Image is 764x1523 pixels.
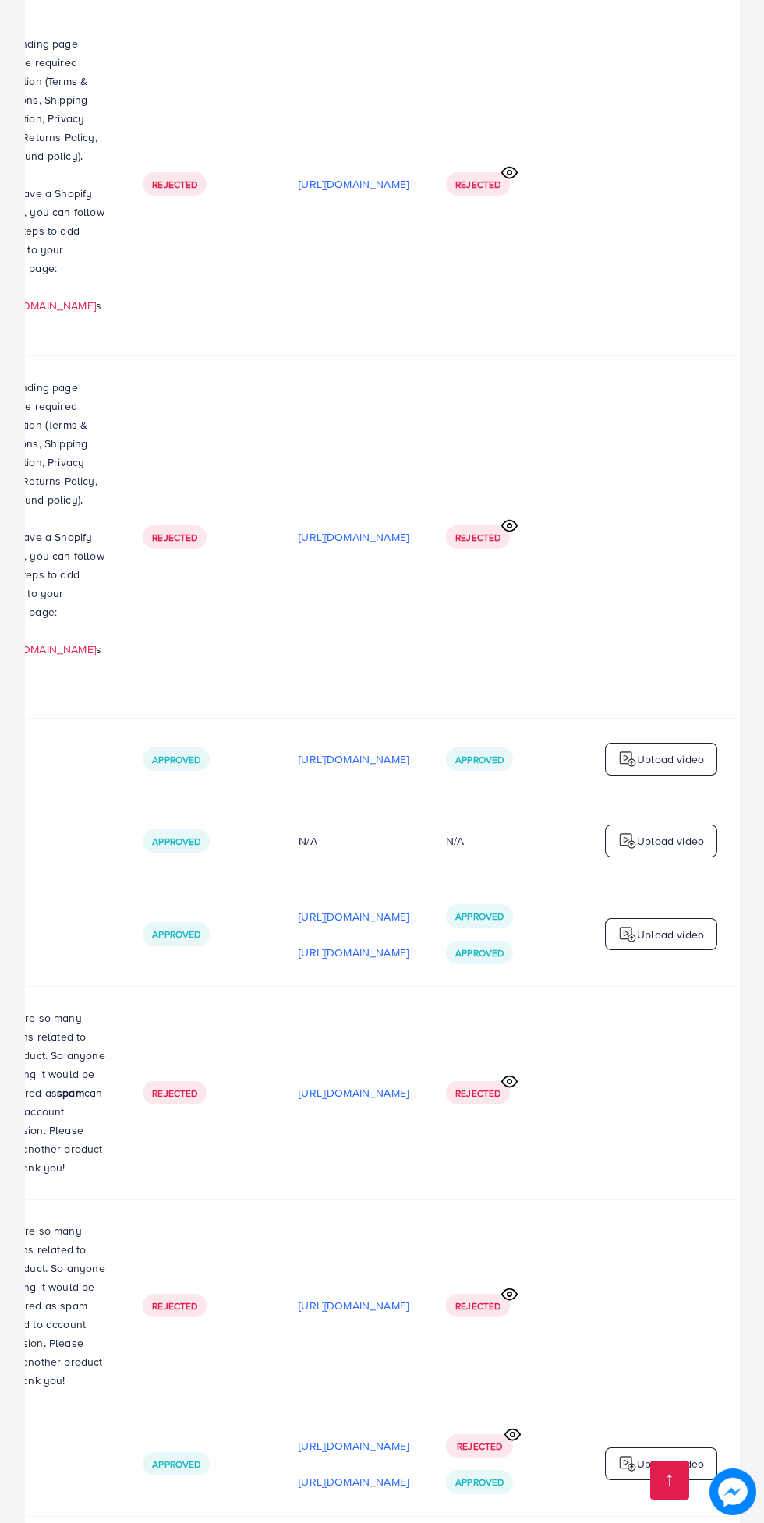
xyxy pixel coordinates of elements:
p: [URL][DOMAIN_NAME] [299,1083,409,1102]
div: N/A [446,833,464,849]
span: s [96,298,101,313]
p: Upload video [637,1454,704,1473]
span: Approved [455,946,504,959]
p: Upload video [637,750,704,769]
div: N/A [299,833,409,849]
span: Rejected [152,1087,197,1100]
span: Rejected [152,1299,197,1313]
span: Rejected [455,531,500,544]
img: logo [618,1454,637,1473]
span: Approved [152,1458,200,1471]
strong: spam [57,1085,84,1101]
span: Approved [455,1475,504,1489]
p: [URL][DOMAIN_NAME] [299,175,409,193]
span: s [96,641,101,657]
p: Upload video [637,925,704,944]
span: Approved [152,835,200,848]
p: [URL][DOMAIN_NAME] [299,1472,409,1491]
span: Approved [455,910,504,923]
img: image [709,1468,756,1515]
span: Rejected [152,531,197,544]
span: Rejected [152,178,197,191]
span: Approved [455,753,504,766]
span: Rejected [457,1440,502,1453]
span: Rejected [455,1087,500,1100]
p: [URL][DOMAIN_NAME] [299,1296,409,1315]
span: Rejected [455,1299,500,1313]
img: logo [618,925,637,944]
span: Rejected [455,178,500,191]
p: [URL][DOMAIN_NAME] [299,907,409,926]
img: logo [618,750,637,769]
span: Approved [152,928,200,941]
p: [URL][DOMAIN_NAME] [299,943,409,962]
p: Upload video [637,832,704,850]
p: [URL][DOMAIN_NAME] [299,528,409,546]
img: logo [618,832,637,850]
p: [URL][DOMAIN_NAME] [299,1436,409,1455]
span: Approved [152,753,200,766]
p: [URL][DOMAIN_NAME] [299,750,409,769]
